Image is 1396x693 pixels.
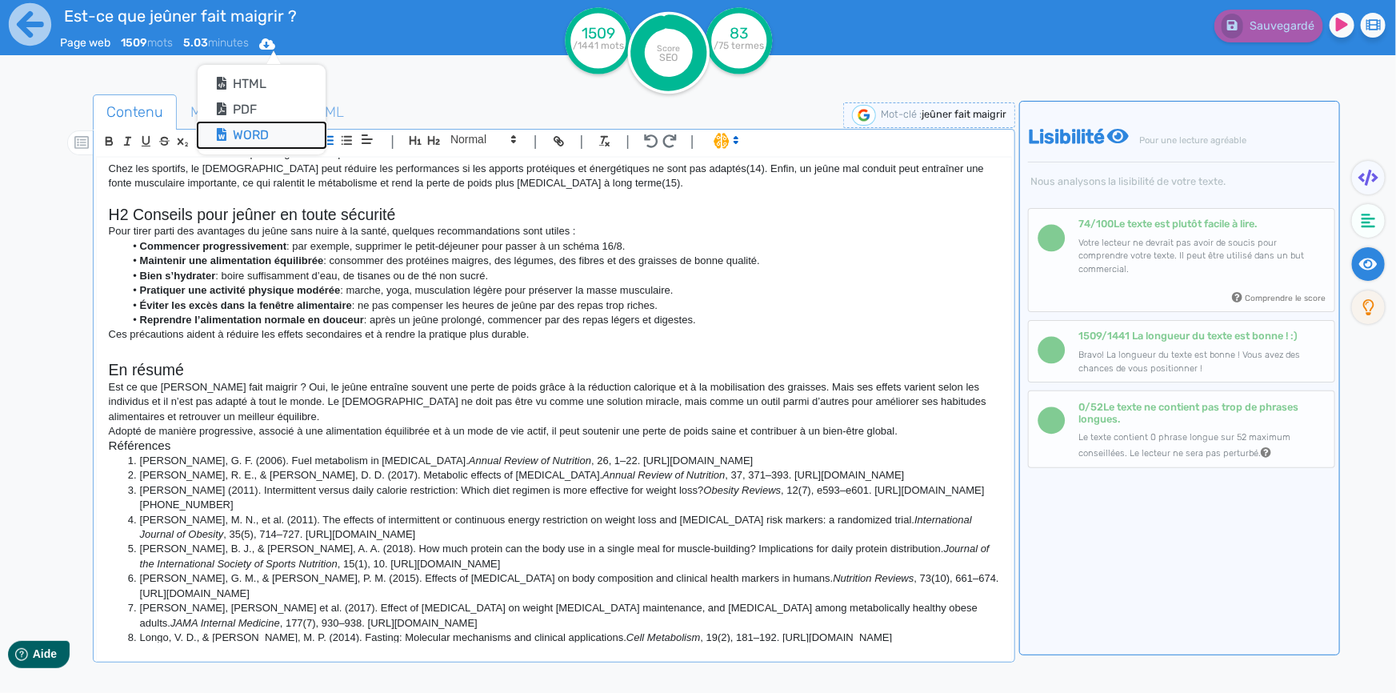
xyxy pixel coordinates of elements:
[124,542,999,571] li: [PERSON_NAME], B. J., & [PERSON_NAME], A. A. (2018). How much protein can the body use in a singl...
[124,513,999,543] li: [PERSON_NAME], M. N., et al. (2011). The effects of intermittent or continuous energy restriction...
[178,90,292,134] span: Métadonnées
[1028,126,1335,187] h4: Lisibilité
[730,24,748,42] tspan: 83
[602,469,725,481] em: Annual Review of Nutrition
[582,24,615,42] tspan: 1509
[1138,135,1247,146] span: Pour une lecture agréable
[140,314,364,326] strong: Reprendre l’alimentation normale en douceur
[659,51,678,63] tspan: SEO
[198,97,326,122] button: Pdf
[140,299,352,311] strong: Éviter les excès dans la fenêtre alimentaire
[124,313,999,327] li: : après un jeûne prolongé, commencer par des repas légers et digestes.
[1078,401,1085,413] b: 0
[140,254,324,266] strong: Maintenir une alimentation équilibrée
[657,43,680,54] tspan: Score
[109,206,999,224] h2: H2 Conseils pour jeûner en toute sécurité
[469,455,591,467] em: Annual Review of Nutrition
[140,284,341,296] strong: Pratiquer une activité physique modérée
[109,361,999,379] h2: En résumé
[124,298,999,313] li: : ne pas compenser les heures de jeûne par des repas trop riches.
[124,269,999,283] li: : boire suffisamment d’eau, de tisanes ou de thé non sucré.
[852,105,876,126] img: google-serp-logo.png
[109,439,999,453] h3: Références
[140,543,993,569] em: Journal of the International Society of Sports Nutrition
[580,130,584,152] span: |
[140,240,287,252] strong: Commencer progressivement
[109,424,999,439] p: Adopté de manière progressive, associé à une alimentation équilibrée et à un mode de vie actif, i...
[140,514,975,540] em: International Journal of Obesity
[1078,401,1103,413] span: /52
[109,380,999,424] p: Est ce que [PERSON_NAME] fait maigrir ? Oui, le jeûne entraîne souvent une perte de poids grâce à...
[626,631,700,643] em: Cell Metabolism
[1078,218,1114,230] span: /100
[109,327,999,342] p: Ces précautions aident à réduire les effets secondaires et à rendre la pratique plus durable.
[124,601,999,631] li: [PERSON_NAME], [PERSON_NAME] et al. (2017). Effect of [MEDICAL_DATA] on weight [MEDICAL_DATA] mai...
[690,130,694,152] span: |
[1214,10,1323,42] button: Sauvegardé
[881,108,922,120] span: Mot-clé :
[60,36,110,50] span: Page web
[706,131,744,150] span: I.Assistant
[704,484,782,496] em: Obesity Reviews
[1078,237,1326,277] p: Votre lecteur ne devrait pas avoir de soucis pour comprendre votre texte. Il peut être utilisé da...
[390,130,394,152] span: |
[922,108,1006,120] span: jeûner fait maigrir
[124,454,999,468] li: [PERSON_NAME], G. F. (2006). Fuel metabolism in [MEDICAL_DATA]. , 26, 1–22. [URL][DOMAIN_NAME]
[198,71,326,97] button: Html
[183,36,249,50] span: minutes
[121,36,147,50] b: 1509
[198,122,326,148] button: Word
[1078,218,1326,230] h6: Le texte est plutôt facile à lire.
[121,36,173,50] span: mots
[93,94,177,130] a: Contenu
[1078,330,1102,342] b: 1509
[124,631,999,645] li: Longo, V. D., & [PERSON_NAME], M. P. (2014). Fasting: Molecular mechanisms and clinical applicati...
[124,571,999,601] li: [PERSON_NAME], G. M., & [PERSON_NAME], P. M. (2015). Effects of [MEDICAL_DATA] on body compositio...
[1078,431,1326,461] p: Le texte contient 0 phrase longue sur 52 maximum conseillées. Le lecteur ne sera pas perturbé.
[534,130,538,152] span: |
[140,270,216,282] strong: Bien s’hydrater
[94,90,176,134] span: Contenu
[124,239,999,254] li: : par exemple, supprimer le petit-déjeuner pour passer à un schéma 16/8.
[124,283,999,298] li: : marche, yoga, musculation légère pour préserver la masse musculaire.
[1078,330,1326,342] h6: /1441 La longueur du texte est bonne ! :)
[833,572,914,584] em: Nutrition Reviews
[1028,175,1335,187] span: Nous analysons la lisibilité de votre texte.
[183,36,208,50] b: 5.03
[109,224,999,238] p: Pour tirer parti des avantages du jeûne sans nuire à la santé, quelques recommandations sont util...
[1245,293,1326,303] small: Comprendre le score
[60,3,479,29] input: title
[1078,349,1326,376] p: Bravo! La longueur du texte est bonne ! Vous avez des chances de vous positionner !
[626,130,630,152] span: |
[124,254,999,268] li: : consommer des protéines maigres, des légumes, des fibres et des graisses de bonne qualité.
[109,162,999,191] p: Chez les sportifs, le [DEMOGRAPHIC_DATA] peut réduire les performances si les apports protéiques ...
[356,130,378,149] span: Aligment
[124,483,999,513] li: [PERSON_NAME] (2011). Intermittent versus daily calorie restriction: Which diet regimen is more e...
[1250,19,1314,33] span: Sauvegardé
[170,617,280,629] em: JAMA Internal Medicine
[1078,401,1326,426] h6: Le texte ne contient pas trop de phrases longues.
[124,468,999,483] li: [PERSON_NAME], R. E., & [PERSON_NAME], D. D. (2017). Metabolic effects of [MEDICAL_DATA]. , 37, 3...
[573,40,624,51] tspan: /1441 mots
[1078,218,1090,230] b: 74
[177,94,293,130] a: Métadonnées
[714,40,764,51] tspan: /75 termes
